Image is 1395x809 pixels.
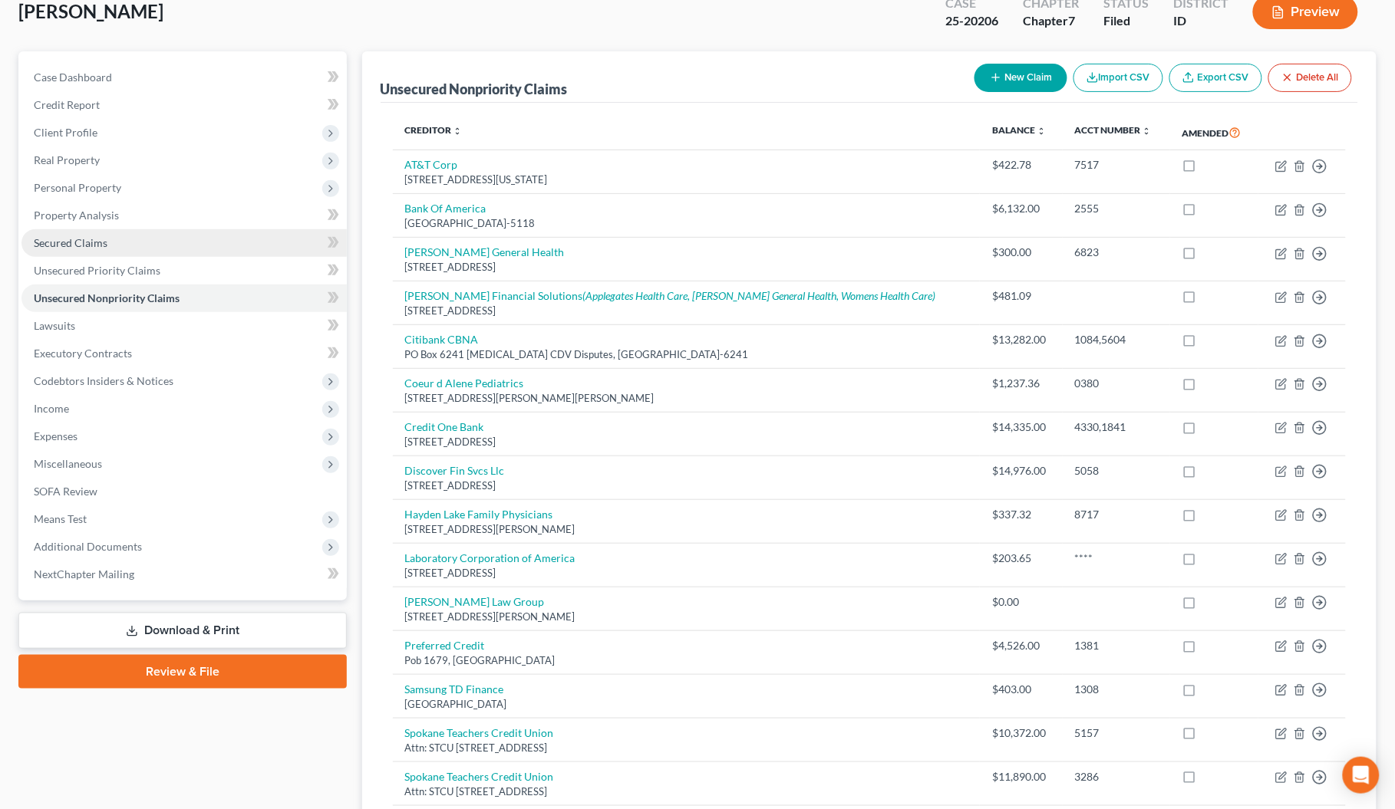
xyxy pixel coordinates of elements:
span: Executory Contracts [34,347,132,360]
a: Unsecured Priority Claims [21,257,347,284]
div: [GEOGRAPHIC_DATA]-5118 [405,216,968,231]
a: Creditor unfold_more [405,124,463,136]
div: $6,132.00 [992,201,1050,216]
div: 0380 [1075,376,1158,391]
div: 1308 [1075,682,1158,697]
div: 8717 [1075,507,1158,522]
div: 4330,1841 [1075,419,1158,435]
div: [STREET_ADDRESS][PERSON_NAME] [405,522,968,537]
a: Review & File [18,655,347,689]
a: Credit One Bank [405,420,484,433]
div: Chapter [1023,12,1079,30]
div: $14,976.00 [992,463,1050,478]
button: Import CSV [1073,64,1163,92]
div: [STREET_ADDRESS] [405,304,968,318]
span: Miscellaneous [34,457,102,470]
div: $337.32 [992,507,1050,522]
a: Credit Report [21,91,347,119]
div: $13,282.00 [992,332,1050,347]
a: Discover Fin Svcs Llc [405,464,505,477]
div: $4,526.00 [992,638,1050,653]
a: Export CSV [1169,64,1262,92]
div: [STREET_ADDRESS] [405,566,968,580]
div: 3286 [1075,769,1158,784]
div: Open Intercom Messenger [1343,757,1380,794]
span: Client Profile [34,126,97,139]
div: $0.00 [992,594,1050,610]
a: Hayden Lake Family Physicians [405,508,553,521]
a: Lawsuits [21,312,347,340]
div: [STREET_ADDRESS] [405,260,968,275]
div: 6823 [1075,245,1158,260]
div: $203.65 [992,551,1050,566]
a: NextChapter Mailing [21,561,347,588]
span: Real Property [34,153,100,166]
i: (Applegates Health Care, [PERSON_NAME] General Health, Womens Health Care) [583,289,936,302]
div: $300.00 [992,245,1050,260]
a: Spokane Teachers Credit Union [405,726,554,739]
i: unfold_more [453,127,463,136]
a: Property Analysis [21,202,347,229]
div: [STREET_ADDRESS][US_STATE] [405,173,968,187]
div: Pob 1679, [GEOGRAPHIC_DATA] [405,653,968,668]
a: Balance unfold_more [992,124,1046,136]
th: Amended [1170,115,1258,150]
div: $11,890.00 [992,769,1050,784]
div: Unsecured Nonpriority Claims [381,80,568,98]
div: [STREET_ADDRESS][PERSON_NAME][PERSON_NAME] [405,391,968,406]
a: Citibank CBNA [405,333,479,346]
a: [PERSON_NAME] General Health [405,245,565,258]
button: New Claim [975,64,1067,92]
div: Attn: STCU [STREET_ADDRESS] [405,741,968,755]
div: [STREET_ADDRESS] [405,478,968,493]
span: Income [34,402,69,415]
a: Samsung TD Finance [405,682,504,696]
a: Acct Number unfold_more [1075,124,1152,136]
span: Personal Property [34,181,121,194]
i: unfold_more [1037,127,1046,136]
a: AT&T Corp [405,158,458,171]
div: 1381 [1075,638,1158,653]
span: Secured Claims [34,236,107,249]
div: $14,335.00 [992,419,1050,435]
div: 25-20206 [945,12,998,30]
i: unfold_more [1143,127,1152,136]
span: Credit Report [34,98,100,111]
div: 7517 [1075,157,1158,173]
a: Coeur d Alene Pediatrics [405,377,524,390]
span: Unsecured Nonpriority Claims [34,291,180,304]
span: SOFA Review [34,485,97,498]
a: Case Dashboard [21,64,347,91]
button: Delete All [1268,64,1352,92]
a: Bank Of America [405,202,486,215]
div: $403.00 [992,682,1050,697]
div: $10,372.00 [992,725,1050,741]
a: SOFA Review [21,478,347,505]
span: 7 [1068,13,1075,28]
div: 5058 [1075,463,1158,478]
div: Attn: STCU [STREET_ADDRESS] [405,784,968,799]
div: [STREET_ADDRESS] [405,435,968,449]
a: Laboratory Corporation of America [405,551,575,564]
div: 5157 [1075,725,1158,741]
div: 1084,5604 [1075,332,1158,347]
div: [STREET_ADDRESS][PERSON_NAME] [405,610,968,624]
a: Download & Print [18,613,347,649]
div: $481.09 [992,288,1050,304]
a: Secured Claims [21,229,347,257]
a: [PERSON_NAME] Financial Solutions(Applegates Health Care, [PERSON_NAME] General Health, Womens He... [405,289,936,302]
div: PO Box 6241 [MEDICAL_DATA] CDV Disputes, [GEOGRAPHIC_DATA]-6241 [405,347,968,362]
span: Unsecured Priority Claims [34,264,160,277]
div: $1,237.36 [992,376,1050,391]
a: [PERSON_NAME] Law Group [405,595,545,608]
a: Unsecured Nonpriority Claims [21,284,347,312]
div: [GEOGRAPHIC_DATA] [405,697,968,712]
span: Lawsuits [34,319,75,332]
span: Additional Documents [34,540,142,553]
div: $422.78 [992,157,1050,173]
span: Case Dashboard [34,71,112,84]
span: NextChapter Mailing [34,567,134,580]
a: Preferred Credit [405,639,485,652]
div: Filed [1103,12,1149,30]
div: 2555 [1075,201,1158,216]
